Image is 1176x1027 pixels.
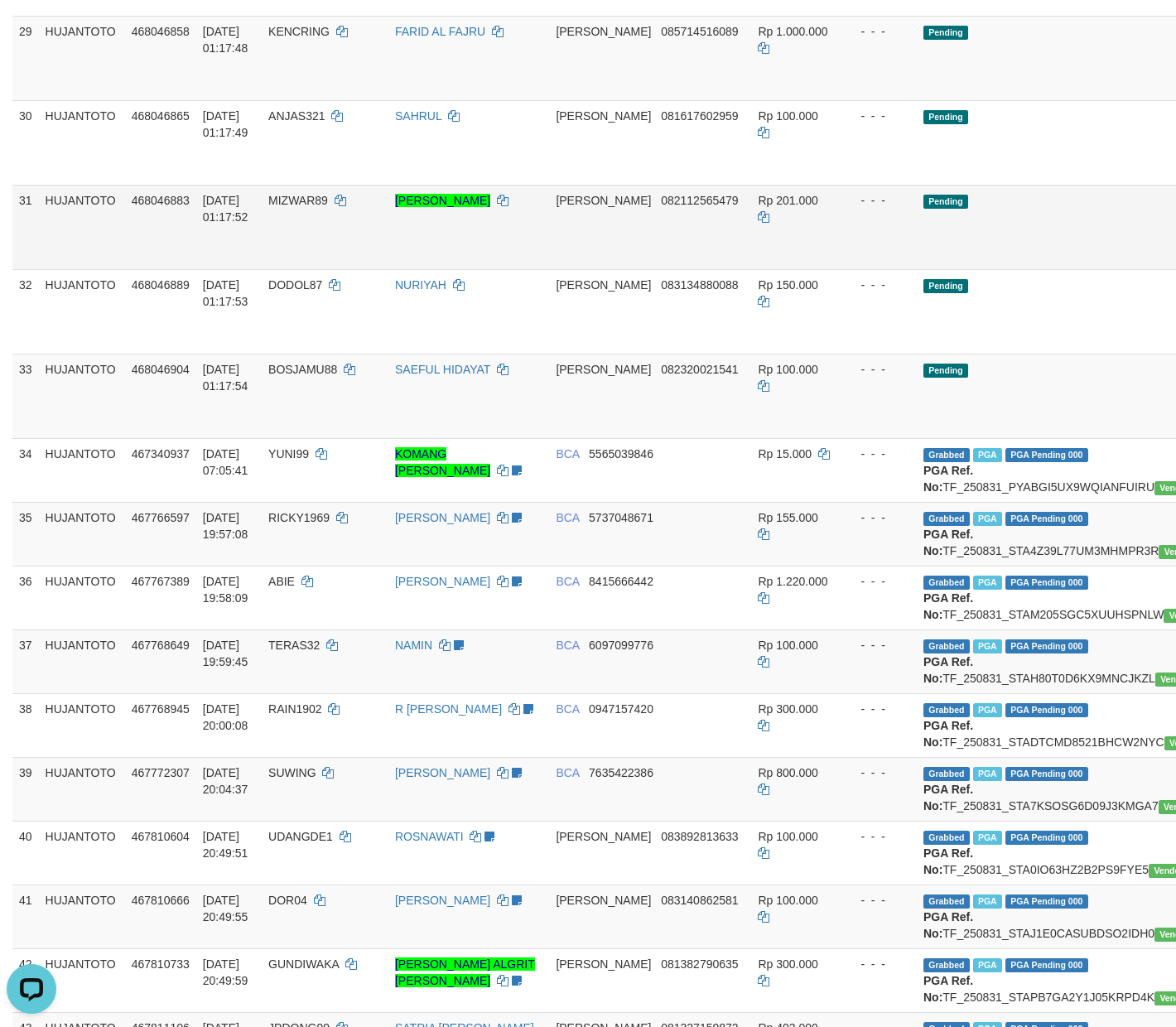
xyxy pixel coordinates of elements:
span: 467810733 [132,957,190,971]
div: - - - [847,108,910,124]
span: Pending [923,110,968,124]
td: HUJANTOTO [39,693,125,757]
span: PGA Pending [1005,639,1088,653]
span: 467810604 [132,830,190,843]
span: Marked by aeokris [973,894,1002,909]
div: - - - [847,192,910,209]
b: PGA Ref. No: [923,719,973,749]
span: [DATE] 19:57:08 [203,511,248,541]
td: 32 [12,269,39,354]
span: [PERSON_NAME] [556,957,651,971]
span: Copy 5565039846 to clipboard [589,447,653,460]
span: 468046858 [132,25,190,38]
span: TERAS32 [268,639,320,652]
span: Grabbed [923,512,970,526]
a: KOMANG [PERSON_NAME] [395,447,490,477]
div: - - - [847,892,910,909]
span: Grabbed [923,894,970,909]
span: BCA [556,702,579,716]
b: PGA Ref. No: [923,655,973,685]
span: [DATE] 01:17:53 [203,278,248,308]
div: - - - [847,277,910,293]
span: 467766597 [132,511,190,524]
span: KENCRING [268,25,330,38]
span: Marked by aeoserlin [973,767,1002,781]
span: Rp 201.000 [758,194,817,207]
span: PGA Pending [1005,958,1088,972]
span: [PERSON_NAME] [556,278,651,292]
div: - - - [847,509,910,526]
button: Open LiveChat chat widget [7,7,56,56]
span: Grabbed [923,448,970,462]
span: Marked by aeoserlin [973,703,1002,717]
a: ROSNAWATI [395,830,464,843]
td: 42 [12,948,39,1012]
a: [PERSON_NAME] [395,511,490,524]
span: Grabbed [923,703,970,717]
span: DODOL87 [268,278,322,292]
td: 35 [12,502,39,566]
span: Copy 083134880088 to clipboard [661,278,738,292]
span: Copy 083892813633 to clipboard [661,830,738,843]
div: - - - [847,828,910,845]
td: HUJANTOTO [39,354,125,438]
span: [DATE] 20:00:08 [203,702,248,732]
div: - - - [847,764,910,781]
td: HUJANTOTO [39,948,125,1012]
span: 468046904 [132,363,190,376]
span: Grabbed [923,639,970,653]
div: - - - [847,701,910,717]
span: BCA [556,447,579,460]
span: SUWING [268,766,316,779]
span: 468046889 [132,278,190,292]
span: Rp 300.000 [758,702,817,716]
td: HUJANTOTO [39,629,125,693]
span: Copy 082112565479 to clipboard [661,194,738,207]
a: [PERSON_NAME] [395,766,490,779]
span: 467340937 [132,447,190,460]
td: HUJANTOTO [39,566,125,629]
span: PGA Pending [1005,576,1088,590]
td: 36 [12,566,39,629]
div: - - - [847,361,910,378]
a: [PERSON_NAME] [395,194,490,207]
span: [DATE] 20:49:55 [203,894,248,923]
a: SAHRUL [395,109,441,123]
a: SAEFUL HIDAYAT [395,363,490,376]
span: [DATE] 01:17:49 [203,109,248,139]
td: 40 [12,821,39,885]
td: HUJANTOTO [39,16,125,100]
span: [PERSON_NAME] [556,25,651,38]
span: Copy 082320021541 to clipboard [661,363,738,376]
span: Rp 100.000 [758,109,817,123]
b: PGA Ref. No: [923,528,973,557]
b: PGA Ref. No: [923,910,973,940]
span: 468046865 [132,109,190,123]
span: [DATE] 20:49:51 [203,830,248,860]
span: Copy 081382790635 to clipboard [661,957,738,971]
span: BCA [556,639,579,652]
span: Rp 300.000 [758,957,817,971]
td: 31 [12,185,39,269]
span: PGA Pending [1005,831,1088,845]
b: PGA Ref. No: [923,974,973,1004]
span: Copy 5737048671 to clipboard [589,511,653,524]
span: Marked by aeosalim [973,448,1002,462]
span: PGA Pending [1005,512,1088,526]
span: Copy 081617602959 to clipboard [661,109,738,123]
span: 467810666 [132,894,190,907]
span: Rp 155.000 [758,511,817,524]
span: [DATE] 01:17:48 [203,25,248,55]
span: Grabbed [923,767,970,781]
td: 33 [12,354,39,438]
span: PGA Pending [1005,767,1088,781]
span: BCA [556,766,579,779]
td: HUJANTOTO [39,269,125,354]
span: ABIE [268,575,295,588]
div: - - - [847,573,910,590]
span: Copy 8415666442 to clipboard [589,575,653,588]
span: 467768945 [132,702,190,716]
span: Copy 0947157420 to clipboard [589,702,653,716]
b: PGA Ref. No: [923,464,973,494]
div: - - - [847,956,910,972]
